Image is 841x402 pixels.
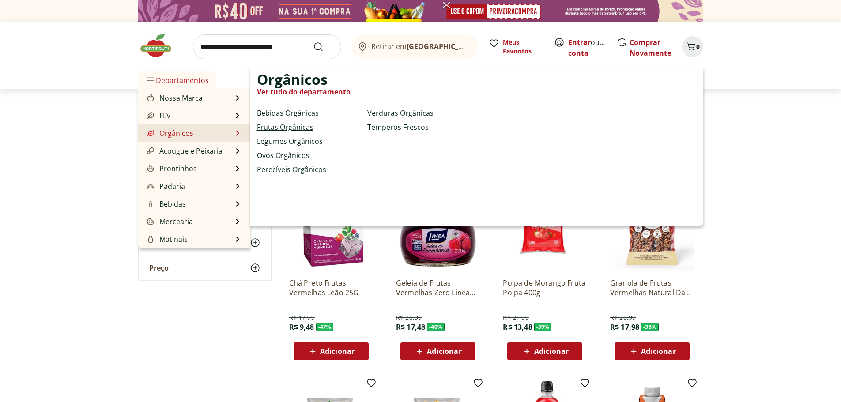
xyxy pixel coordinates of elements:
img: Nossa Marca [147,94,154,101]
a: Meus Favoritos [489,38,543,56]
a: Ovos Orgânicos [257,150,309,161]
span: Preço [149,263,169,272]
span: R$ 21,99 [503,313,528,322]
img: Geleia de Frutas Vermelhas Zero Linea Unidade [396,187,480,271]
span: R$ 28,99 [396,313,422,322]
span: Adicionar [641,348,675,355]
img: FLV [147,112,154,119]
img: Mercearia [147,218,154,225]
button: Adicionar [294,342,369,360]
a: MatinaisMatinais [145,234,188,244]
span: 0 [696,42,700,51]
img: Chá Preto Frutas Vermelhas Leão 25G [289,187,373,271]
a: Comprar Novamente [630,38,671,58]
span: Departamentos [145,70,209,91]
a: Perecíveis Orgânicos [257,164,326,175]
img: Polpa de Morango Fruta Polpa 400g [503,187,587,271]
a: Geleia de Frutas Vermelhas Zero Linea Unidade [396,278,480,297]
a: Frutas Orgânicas [257,122,313,132]
a: Verduras Orgânicas [367,108,434,118]
button: Preço [139,255,271,280]
span: R$ 13,48 [503,322,532,332]
a: Entrar [568,38,591,47]
span: Adicionar [320,348,355,355]
span: - 47 % [316,323,334,331]
span: Orgânicos [257,74,328,85]
a: Ver tudo do departamento [257,86,351,97]
a: OrgânicosOrgânicos [145,128,193,139]
a: FLVFLV [145,110,171,121]
button: Adicionar [615,342,690,360]
button: Carrinho [682,36,703,57]
img: Matinais [147,236,154,243]
button: Menu [145,70,156,91]
img: Granola de Frutas Vermelhas Natural Da Terra 400g [610,187,694,271]
img: Açougue e Peixaria [147,147,154,154]
span: R$ 17,98 [610,322,639,332]
a: Criar conta [568,38,617,58]
span: R$ 28,99 [610,313,636,322]
button: Adicionar [400,342,475,360]
span: - 38 % [641,323,659,331]
img: Hortifruti [138,33,182,59]
span: R$ 17,99 [289,313,315,322]
span: Meus Favoritos [503,38,543,56]
button: Adicionar [507,342,582,360]
span: - 40 % [427,323,445,331]
span: - 39 % [534,323,552,331]
a: BebidasBebidas [145,199,186,209]
a: Polpa de Morango Fruta Polpa 400g [503,278,587,297]
a: ProntinhosProntinhos [145,163,197,174]
a: Chá Preto Frutas Vermelhas Leão 25G [289,278,373,297]
span: Retirar em [371,42,469,50]
a: Bebidas Orgânicas [257,108,319,118]
button: Submit Search [313,41,334,52]
img: Padaria [147,183,154,190]
a: PadariaPadaria [145,181,185,192]
a: Legumes Orgânicos [257,136,323,147]
span: R$ 9,48 [289,322,314,332]
button: Retirar em[GEOGRAPHIC_DATA]/[GEOGRAPHIC_DATA] [352,34,478,59]
a: MerceariaMercearia [145,216,193,227]
a: Açougue e PeixariaAçougue e Peixaria [145,146,223,156]
img: Prontinhos [147,165,154,172]
a: Nossa MarcaNossa Marca [145,93,203,103]
a: Granola de Frutas Vermelhas Natural Da Terra 400g [610,278,694,297]
span: Adicionar [427,348,461,355]
span: ou [568,37,607,58]
img: Bebidas [147,200,154,207]
input: search [193,34,341,59]
img: Orgânicos [147,130,154,137]
span: Adicionar [534,348,569,355]
span: R$ 17,48 [396,322,425,332]
a: Temperos Frescos [367,122,429,132]
a: Frios, Queijos e LaticíniosFrios, Queijos e Laticínios [145,246,233,267]
b: [GEOGRAPHIC_DATA]/[GEOGRAPHIC_DATA] [407,41,555,51]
